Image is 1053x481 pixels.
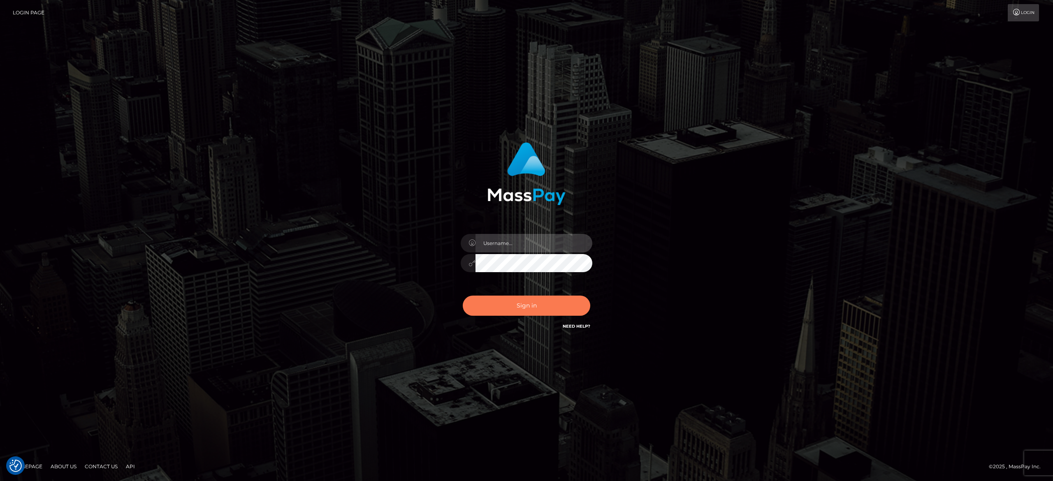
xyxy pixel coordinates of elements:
button: Sign in [463,296,590,316]
button: Consent Preferences [9,460,22,472]
a: Login Page [13,4,44,21]
a: About Us [47,460,80,473]
img: MassPay Login [487,142,566,205]
div: © 2025 , MassPay Inc. [989,462,1047,471]
img: Revisit consent button [9,460,22,472]
a: Contact Us [81,460,121,473]
a: Need Help? [563,324,590,329]
a: API [123,460,138,473]
a: Login [1008,4,1039,21]
a: Homepage [9,460,46,473]
input: Username... [475,234,592,252]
